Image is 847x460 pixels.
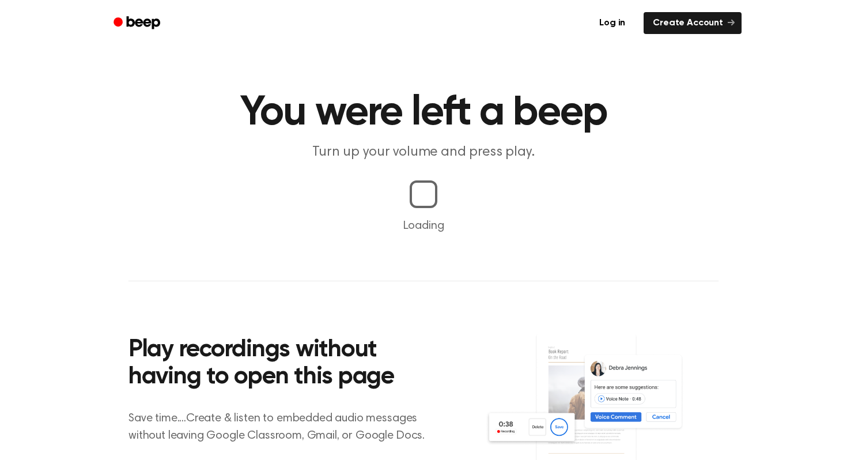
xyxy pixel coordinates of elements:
[588,10,637,36] a: Log in
[202,143,645,162] p: Turn up your volume and press play.
[128,410,439,444] p: Save time....Create & listen to embedded audio messages without leaving Google Classroom, Gmail, ...
[105,12,171,35] a: Beep
[14,217,833,235] p: Loading
[644,12,742,34] a: Create Account
[128,337,439,391] h2: Play recordings without having to open this page
[128,92,719,134] h1: You were left a beep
